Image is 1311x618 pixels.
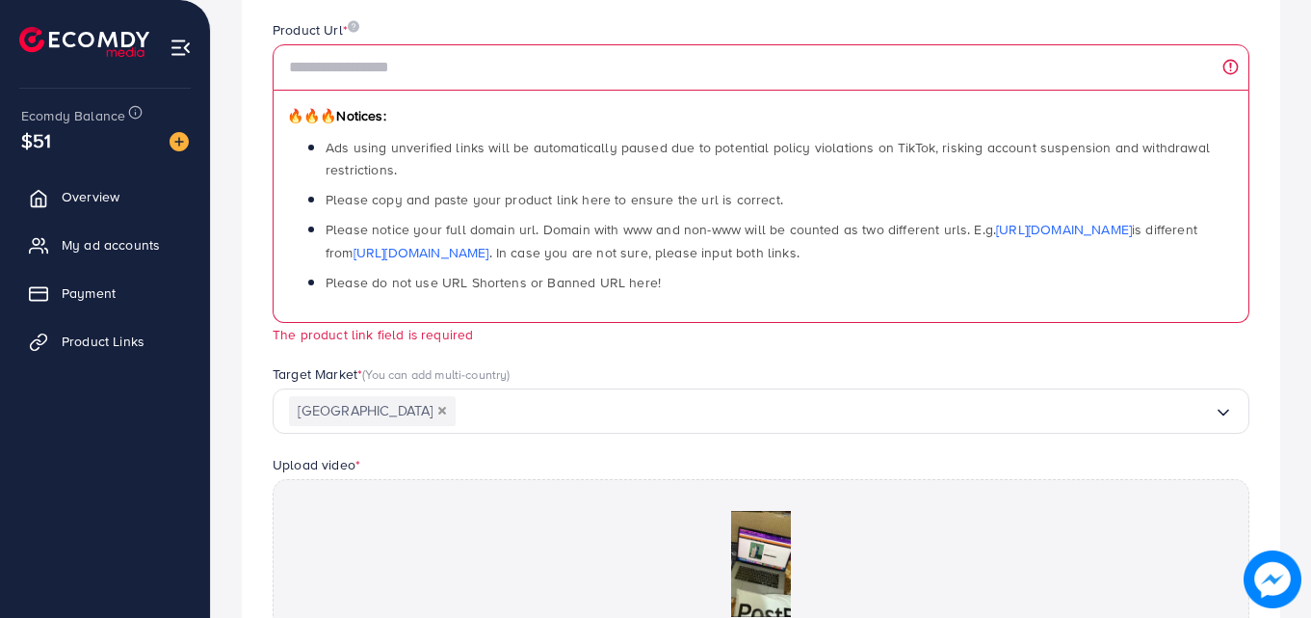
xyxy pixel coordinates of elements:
[273,364,511,384] label: Target Market
[665,511,857,617] img: Preview Image
[19,27,149,57] img: logo
[62,187,119,206] span: Overview
[996,220,1132,239] a: [URL][DOMAIN_NAME]
[170,132,189,151] img: image
[62,332,144,351] span: Product Links
[273,389,1249,434] div: Search for option
[14,322,196,361] a: Product Links
[62,235,160,255] span: My ad accounts
[289,396,456,426] span: [GEOGRAPHIC_DATA]
[21,106,125,125] span: Ecomdy Balance
[287,106,336,125] span: 🔥🔥🔥
[62,283,116,303] span: Payment
[170,37,192,59] img: menu
[14,226,196,264] a: My ad accounts
[14,274,196,312] a: Payment
[273,325,473,343] small: The product link field is required
[273,20,359,40] label: Product Url
[273,455,360,474] label: Upload video
[348,20,359,33] img: image
[326,190,783,209] span: Please copy and paste your product link here to ensure the url is correct.
[287,106,386,125] span: Notices:
[362,365,510,383] span: (You can add multi-country)
[326,220,1197,261] span: Please notice your full domain url. Domain with www and non-www will be counted as two different ...
[1245,551,1301,608] img: image
[326,138,1210,179] span: Ads using unverified links will be automatically paused due to potential policy violations on Tik...
[437,406,447,416] button: Deselect Pakistan
[14,177,196,216] a: Overview
[21,126,51,154] span: $51
[456,396,1214,426] input: Search for option
[354,243,489,262] a: [URL][DOMAIN_NAME]
[326,273,661,292] span: Please do not use URL Shortens or Banned URL here!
